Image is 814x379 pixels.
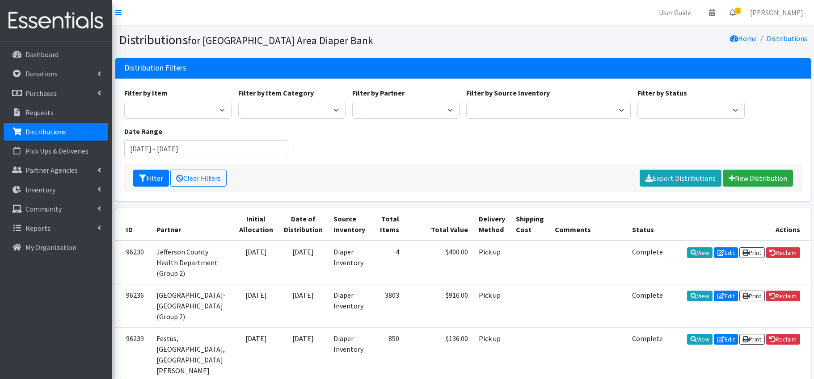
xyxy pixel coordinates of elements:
a: User Guide [652,4,698,21]
th: Shipping Cost [510,208,549,241]
td: $400.00 [405,241,473,284]
th: Total Items [371,208,405,241]
label: Filter by Item [124,87,168,98]
th: Partner [151,208,234,241]
a: Reports [4,219,108,237]
td: 3803 [371,284,405,327]
label: Filter by Partner [352,87,405,98]
a: Clear Filters [170,170,227,187]
small: for [GEOGRAPHIC_DATA] Area Diaper Bank [188,34,373,47]
h3: Distribution Filters [124,63,186,73]
label: Filter by Item Category [238,87,314,98]
label: Filter by Source Inventory [466,87,550,98]
td: Diaper Inventory [328,284,371,327]
img: HumanEssentials [4,6,108,36]
th: Date of Distribution [278,208,328,241]
a: Donations [4,65,108,83]
a: Edit [714,247,738,258]
td: Complete [627,241,668,284]
td: [DATE] [278,284,328,327]
a: Community [4,200,108,218]
td: Jefferson County Health Department (Group 2) [151,241,234,284]
a: Distributions [767,34,807,43]
td: [DATE] [234,241,278,284]
a: Edit [714,291,738,301]
td: [DATE] [278,241,328,284]
a: Reclaim [766,334,800,345]
a: Distributions [4,123,108,141]
p: Dashboard [25,50,59,59]
td: Diaper Inventory [328,241,371,284]
a: Partner Agencies [4,161,108,179]
th: ID [115,208,151,241]
a: View [687,334,713,345]
td: Complete [627,284,668,327]
a: Export Distributions [640,170,721,187]
span: 2 [735,8,741,14]
a: Home [730,34,757,43]
input: January 1, 2011 - December 31, 2011 [124,140,289,157]
p: Reports [25,224,51,233]
a: Print [739,247,765,258]
p: Purchases [25,89,57,98]
a: Pick Ups & Deliveries [4,142,108,160]
p: Community [25,204,62,213]
th: Initial Allocation [234,208,278,241]
a: Inventory [4,181,108,199]
th: Total Value [405,208,473,241]
a: Purchases [4,84,108,102]
label: Date Range [124,126,162,137]
td: [GEOGRAPHIC_DATA]-[GEOGRAPHIC_DATA] (Group 2) [151,284,234,327]
a: New Distribution [723,170,793,187]
th: Comments [549,208,627,241]
td: Pick up [473,241,510,284]
p: Partner Agencies [25,166,78,175]
p: Requests [25,108,54,117]
h1: Distributions [119,32,460,48]
a: Edit [714,334,738,345]
td: 96236 [115,284,151,327]
a: Print [739,334,765,345]
td: Pick up [473,284,510,327]
td: 4 [371,241,405,284]
a: Reclaim [766,291,800,301]
th: Actions [668,208,811,241]
td: 96230 [115,241,151,284]
a: Dashboard [4,46,108,63]
p: Distributions [25,127,66,136]
a: 2 [722,4,743,21]
th: Source Inventory [328,208,371,241]
a: Requests [4,104,108,121]
a: View [687,247,713,258]
p: Donations [25,69,58,78]
a: Print [739,291,765,301]
th: Status [627,208,668,241]
a: Reclaim [766,247,800,258]
th: Delivery Method [473,208,510,241]
td: [DATE] [234,284,278,327]
a: [PERSON_NAME] [743,4,810,21]
p: Pick Ups & Deliveries [25,146,89,155]
button: Filter [133,170,169,187]
p: Inventory [25,185,55,194]
td: $916.00 [405,284,473,327]
a: View [687,291,713,301]
a: My Organization [4,238,108,256]
label: Filter by Status [637,87,687,98]
p: My Organization [25,243,76,252]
